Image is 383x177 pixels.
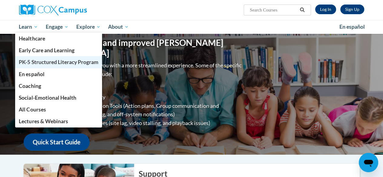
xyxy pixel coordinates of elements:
[19,35,45,42] span: Healthcare
[249,6,298,14] input: Search Courses
[24,61,243,79] p: Overall, we are proud to provide you with a more streamlined experience. Some of the specific cha...
[15,56,102,68] a: PK-5 Structured Literacy Program
[19,5,87,15] img: Cox Campus
[15,68,102,80] a: En español
[15,104,102,115] a: All Courses
[315,5,336,14] a: Log In
[19,83,41,89] span: Coaching
[340,5,364,14] a: Register
[42,20,72,34] a: Engage
[19,47,74,53] span: Early Care and Learning
[15,20,369,34] div: Main menu
[15,44,102,56] a: Early Care and Learning
[36,93,243,101] li: Greater Device Compatibility
[76,23,101,31] span: Explore
[335,21,369,33] a: En español
[108,23,129,31] span: About
[15,20,42,34] a: Learn
[72,20,104,34] a: Explore
[298,6,307,14] button: Search
[36,84,243,93] li: Improved Site Navigation
[24,134,90,151] a: Quick Start Guide
[36,101,243,119] li: Enhanced Group Collaboration Tools (Action plans, Group communication and collaboration tools, re...
[19,106,46,113] span: All Courses
[104,20,133,34] a: About
[46,23,68,31] span: Engage
[15,92,102,104] a: Social-Emotional Health
[15,33,102,44] a: Healthcare
[359,153,378,172] iframe: Button to launch messaging window
[339,24,365,30] span: En español
[19,71,44,77] span: En español
[15,115,102,127] a: Lectures & Webinars
[15,80,102,92] a: Coaching
[24,38,243,58] h1: Welcome to the new and improved [PERSON_NAME][GEOGRAPHIC_DATA]
[19,5,128,15] a: Cox Campus
[19,59,98,65] span: PK-5 Structured Literacy Program
[19,95,76,101] span: Social-Emotional Health
[19,23,38,31] span: Learn
[36,119,243,127] li: Diminished progression issues (site lag, video stalling, and playback issues)
[19,118,68,124] span: Lectures & Webinars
